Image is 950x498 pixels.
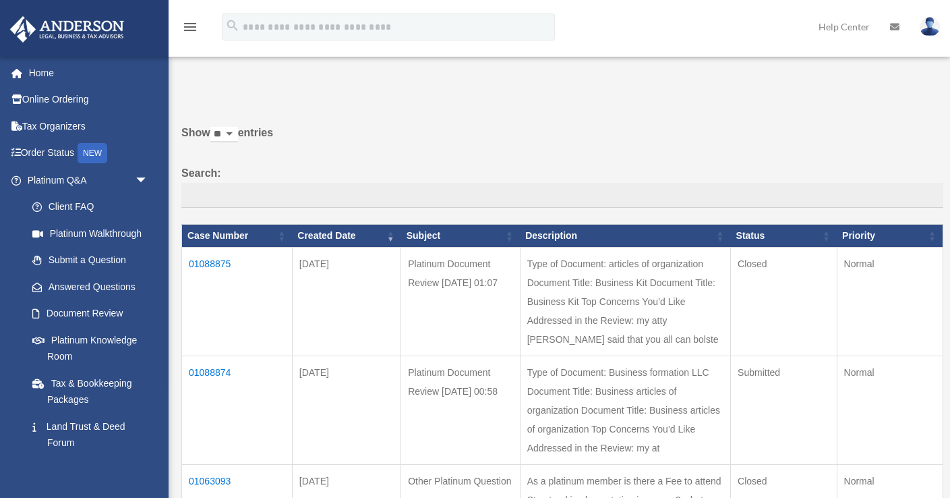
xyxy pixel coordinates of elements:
a: Client FAQ [19,194,162,221]
td: Type of Document: Business formation LLC Document Title: Business articles of organization Docume... [520,356,730,465]
a: menu [182,24,198,35]
td: [DATE] [292,356,400,465]
label: Search: [181,164,943,209]
a: Submit a Question [19,247,162,274]
a: Tax Organizers [9,113,169,140]
td: Platinum Document Review [DATE] 01:07 [401,248,520,356]
a: Land Trust & Deed Forum [19,413,162,456]
th: Description: activate to sort column ascending [520,225,730,248]
td: Normal [837,356,943,465]
td: Normal [837,248,943,356]
th: Status: activate to sort column ascending [731,225,837,248]
img: Anderson Advisors Platinum Portal [6,16,128,43]
select: Showentries [210,127,238,142]
td: Closed [731,248,837,356]
a: Answered Questions [19,273,155,300]
td: 01088875 [182,248,293,356]
th: Priority: activate to sort column ascending [837,225,943,248]
input: Search: [181,183,943,209]
a: Platinum Knowledge Room [19,327,162,370]
a: Home [9,59,169,86]
div: NEW [78,143,107,163]
td: Type of Document: articles of organization Document Title: Business Kit Document Title: Business ... [520,248,730,356]
td: Submitted [731,356,837,465]
th: Subject: activate to sort column ascending [401,225,520,248]
a: Tax & Bookkeeping Packages [19,370,162,413]
td: [DATE] [292,248,400,356]
a: Order StatusNEW [9,140,169,167]
i: search [225,18,240,33]
i: menu [182,19,198,35]
span: arrow_drop_down [135,167,162,194]
img: User Pic [920,17,940,36]
th: Created Date: activate to sort column ascending [292,225,400,248]
label: Show entries [181,123,943,156]
td: 01088874 [182,356,293,465]
th: Case Number: activate to sort column ascending [182,225,293,248]
a: Online Ordering [9,86,169,113]
a: Platinum Walkthrough [19,220,162,247]
a: Platinum Q&Aarrow_drop_down [9,167,162,194]
a: Document Review [19,300,162,327]
td: Platinum Document Review [DATE] 00:58 [401,356,520,465]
